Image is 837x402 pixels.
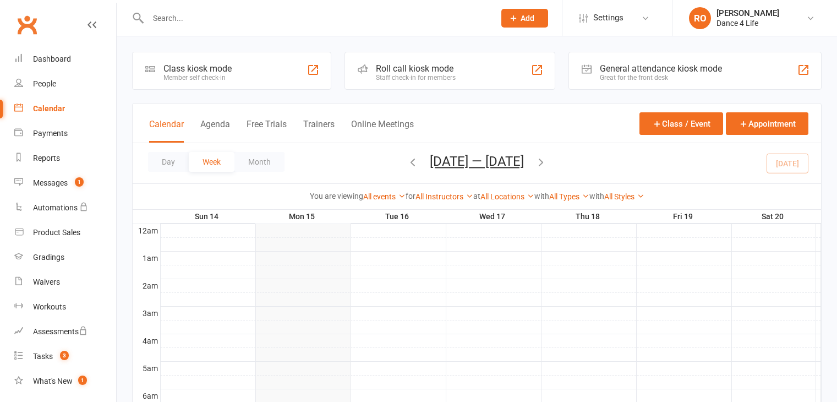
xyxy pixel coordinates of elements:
[133,334,160,347] th: 4am
[14,319,116,344] a: Assessments
[148,152,189,172] button: Day
[14,47,116,72] a: Dashboard
[604,192,644,201] a: All Styles
[33,203,78,212] div: Automations
[303,119,335,143] button: Trainers
[14,220,116,245] a: Product Sales
[430,154,524,169] button: [DATE] — [DATE]
[13,11,41,39] a: Clubworx
[351,210,446,224] th: Tue 16
[636,210,731,224] th: Fri 19
[415,192,473,201] a: All Instructors
[541,210,636,224] th: Thu 18
[14,295,116,319] a: Workouts
[14,195,116,220] a: Automations
[200,119,230,143] button: Agenda
[33,302,66,311] div: Workouts
[14,72,116,96] a: People
[363,192,406,201] a: All events
[33,377,73,385] div: What's New
[133,251,160,265] th: 1am
[60,351,69,360] span: 3
[133,306,160,320] th: 3am
[480,192,534,201] a: All Locations
[133,279,160,292] th: 2am
[255,210,351,224] th: Mon 15
[473,192,480,200] strong: at
[639,112,723,135] button: Class / Event
[689,7,711,29] div: RO
[163,63,232,74] div: Class kiosk mode
[376,63,456,74] div: Roll call kiosk mode
[33,228,80,237] div: Product Sales
[75,177,84,187] span: 1
[33,129,68,138] div: Payments
[247,119,287,143] button: Free Trials
[521,14,534,23] span: Add
[11,365,37,391] iframe: Intercom live chat
[133,224,160,237] th: 12am
[14,344,116,369] a: Tasks 3
[600,63,722,74] div: General attendance kiosk mode
[149,119,184,143] button: Calendar
[160,210,255,224] th: Sun 14
[33,154,60,162] div: Reports
[14,245,116,270] a: Gradings
[33,253,64,262] div: Gradings
[446,210,541,224] th: Wed 17
[716,8,779,18] div: [PERSON_NAME]
[716,18,779,28] div: Dance 4 Life
[33,55,71,63] div: Dashboard
[534,192,549,200] strong: with
[78,376,87,385] span: 1
[589,192,604,200] strong: with
[14,96,116,121] a: Calendar
[145,10,487,26] input: Search...
[501,9,548,28] button: Add
[600,74,722,82] div: Great for the front desk
[163,74,232,82] div: Member self check-in
[549,192,589,201] a: All Types
[234,152,285,172] button: Month
[731,210,816,224] th: Sat 20
[133,361,160,375] th: 5am
[33,352,53,361] div: Tasks
[33,278,60,286] div: Waivers
[14,270,116,295] a: Waivers
[14,146,116,171] a: Reports
[14,171,116,195] a: Messages 1
[593,6,623,30] span: Settings
[33,79,56,88] div: People
[726,112,808,135] button: Appointment
[310,192,363,200] strong: You are viewing
[33,104,65,113] div: Calendar
[33,327,87,336] div: Assessments
[33,178,68,187] div: Messages
[189,152,234,172] button: Week
[14,369,116,394] a: What's New1
[351,119,414,143] button: Online Meetings
[406,192,415,200] strong: for
[376,74,456,82] div: Staff check-in for members
[14,121,116,146] a: Payments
